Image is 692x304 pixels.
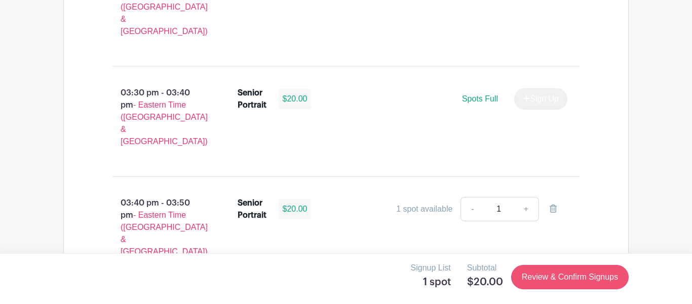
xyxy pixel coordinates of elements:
p: 03:30 pm - 03:40 pm [96,83,221,152]
div: 1 spot available [396,203,452,215]
p: Subtotal [467,262,503,274]
span: - Eastern Time ([GEOGRAPHIC_DATA] & [GEOGRAPHIC_DATA]) [121,211,208,256]
span: - Eastern Time ([GEOGRAPHIC_DATA] & [GEOGRAPHIC_DATA]) [121,100,208,146]
div: Senior Portrait [238,87,266,111]
p: Signup List [411,262,451,274]
div: $20.00 [279,199,312,219]
h5: 1 spot [411,276,451,288]
div: $20.00 [279,89,312,109]
a: Review & Confirm Signups [511,265,629,289]
h5: $20.00 [467,276,503,288]
a: - [460,197,484,221]
p: 03:40 pm - 03:50 pm [96,193,221,262]
span: Spots Full [462,94,498,103]
a: + [514,197,539,221]
div: Senior Portrait [238,197,266,221]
